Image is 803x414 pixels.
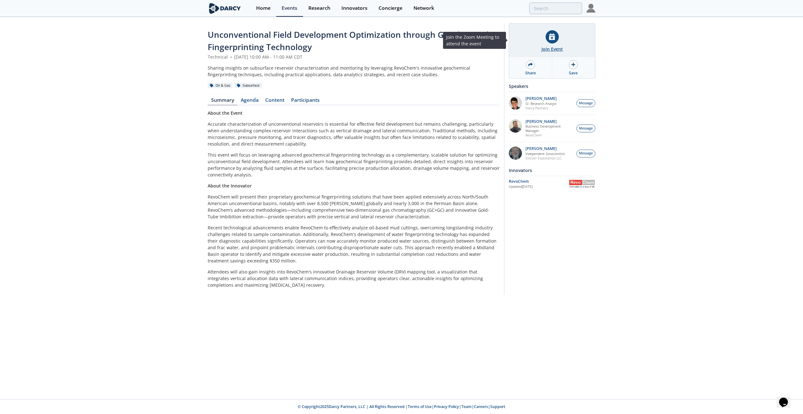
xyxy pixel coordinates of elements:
[256,6,271,11] div: Home
[777,389,797,408] iframe: chat widget
[525,147,565,151] p: [PERSON_NAME]
[525,70,536,76] div: Share
[208,54,500,60] div: Technical [DATE] 10:00 AM - 11:00 AM CDT
[569,180,595,188] img: RevoChem
[509,165,595,176] div: Innovators
[434,404,459,409] a: Privacy Policy
[169,404,634,410] p: © Copyright 2025 Darcy Partners, LLC | All Rights Reserved | | | | |
[509,96,522,110] img: pfbUXw5ZTiaeWmDt62ge
[576,124,595,132] button: Message
[576,99,595,107] button: Message
[525,96,557,101] p: [PERSON_NAME]
[579,151,593,156] span: Message
[525,124,573,133] p: Business Development Manager
[509,184,569,189] div: Updated [DATE]
[509,119,522,133] img: 2k2ez1SvSiOh3gKHmcgF
[474,404,488,409] a: Careers
[579,126,593,131] span: Message
[208,3,242,14] img: logo-wide.svg
[525,106,557,110] p: Darcy Partners
[288,98,323,105] a: Participants
[525,119,573,124] p: [PERSON_NAME]
[229,54,233,60] span: •
[525,156,565,160] p: Sinclair Exploration LLC
[262,98,288,105] a: Content
[576,150,595,158] button: Message
[208,183,252,189] strong: About the Innovator
[525,101,557,106] p: Sr. Research Analyst
[208,29,489,53] span: Unconventional Field Development Optimization through Geochemical Fingerprinting Technology
[579,101,593,106] span: Message
[341,6,368,11] div: Innovators
[237,98,262,105] a: Agenda
[208,83,233,89] div: Oil & Gas
[525,152,565,156] p: Independent Geoscientist
[208,65,500,78] div: Sharing insights on subsurface reservoir characterization and monitoring by leveraging RevoChem's...
[542,46,563,52] div: Join Event
[208,268,500,288] p: Attendees will also gain insights into RevoChem's innovative Drainage Reservoir Volume (DRV) mapp...
[208,224,500,264] p: Recent technological advancements enable RevoChem to effectively analyze oil-based mud cuttings, ...
[529,3,582,14] input: Advanced Search
[461,404,472,409] a: Team
[569,70,578,76] div: Save
[509,179,569,184] div: RevoChem
[408,404,432,409] a: Terms of Use
[235,83,262,89] div: Subsurface
[379,6,402,11] div: Concierge
[208,110,243,116] strong: About the Event
[587,4,595,13] img: Profile
[208,121,500,147] p: Accurate characterization of unconventional reservoirs is essential for effective field developme...
[208,98,237,105] a: Summary
[509,178,595,189] a: RevoChem Updated[DATE] RevoChem
[509,147,522,160] img: 790b61d6-77b3-4134-8222-5cb555840c93
[490,404,505,409] a: Support
[525,133,573,137] p: RevoChem
[282,6,297,11] div: Events
[509,81,595,92] div: Speakers
[308,6,330,11] div: Research
[208,152,500,178] p: This event will focus on leveraging advanced geochemical fingerprinting technology as a complemen...
[208,193,500,220] p: RevoChem will present their proprietary geochemical fingerprinting solutions that have been appli...
[413,6,434,11] div: Network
